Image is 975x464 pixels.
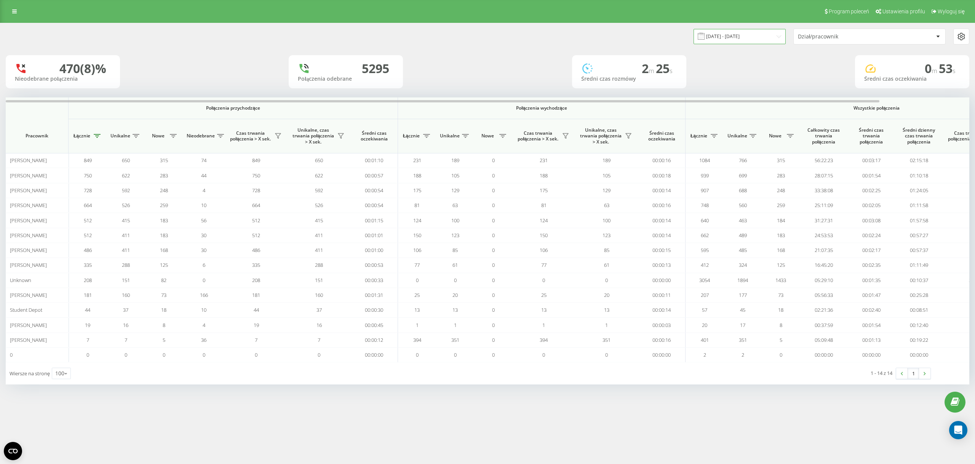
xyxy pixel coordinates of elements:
[350,168,398,183] td: 00:00:57
[739,172,747,179] span: 699
[638,183,686,198] td: 00:00:14
[84,247,92,254] span: 486
[163,322,165,328] span: 8
[847,198,895,213] td: 00:02:05
[701,247,709,254] span: 595
[638,153,686,168] td: 00:00:16
[452,292,458,298] span: 20
[739,247,747,254] span: 485
[638,258,686,273] td: 00:00:13
[701,217,709,224] span: 640
[649,67,656,75] span: m
[925,60,939,77] span: 0
[775,277,786,284] span: 1433
[229,130,272,142] span: Czas trwania połączenia > X sek.
[853,127,889,145] span: Średni czas trwania połączenia
[316,322,322,328] span: 16
[413,217,421,224] span: 124
[847,168,895,183] td: 00:01:54
[451,187,459,194] span: 129
[777,202,785,209] span: 259
[800,243,847,258] td: 21:07:35
[362,61,389,76] div: 5295
[847,243,895,258] td: 00:02:17
[161,306,166,313] span: 18
[201,306,206,313] span: 10
[350,243,398,258] td: 00:01:00
[542,277,545,284] span: 0
[318,336,320,343] span: 7
[84,232,92,239] span: 512
[350,228,398,243] td: 00:01:01
[492,232,495,239] span: 0
[454,277,457,284] span: 0
[702,322,707,328] span: 20
[939,60,956,77] span: 53
[740,306,745,313] span: 45
[452,202,458,209] span: 63
[402,133,421,139] span: Łącznie
[938,8,965,14] span: Wyloguj się
[603,157,611,164] span: 189
[413,157,421,164] span: 231
[451,157,459,164] span: 189
[255,336,257,343] span: 7
[800,198,847,213] td: 25:11:09
[540,247,548,254] span: 106
[254,306,259,313] span: 44
[414,261,420,268] span: 77
[416,105,668,111] span: Połączenia wychodzące
[603,187,611,194] span: 129
[638,303,686,317] td: 00:00:14
[10,157,47,164] span: [PERSON_NAME]
[882,8,925,14] span: Ustawienia profilu
[122,217,130,224] span: 415
[701,172,709,179] span: 939
[895,213,943,228] td: 01:57:58
[895,168,943,183] td: 01:10:18
[492,306,495,313] span: 0
[638,228,686,243] td: 00:00:14
[160,172,168,179] span: 283
[315,292,323,298] span: 160
[737,277,748,284] span: 1894
[847,153,895,168] td: 00:03:17
[86,336,89,343] span: 7
[689,133,708,139] span: Łącznie
[413,172,421,179] span: 188
[953,67,956,75] span: s
[12,133,62,139] span: Pracownik
[72,133,91,139] span: Łącznie
[10,306,42,313] span: Student Depot
[895,153,943,168] td: 02:15:18
[847,317,895,332] td: 00:01:54
[847,288,895,303] td: 00:01:47
[604,292,609,298] span: 20
[540,217,548,224] span: 124
[701,292,709,298] span: 207
[800,317,847,332] td: 00:37:59
[451,232,459,239] span: 123
[847,333,895,348] td: 00:01:13
[541,292,547,298] span: 25
[778,292,783,298] span: 73
[160,187,168,194] span: 248
[777,217,785,224] span: 184
[603,232,611,239] span: 123
[895,258,943,273] td: 01:11:49
[350,317,398,332] td: 00:00:45
[161,277,166,284] span: 82
[84,157,92,164] span: 849
[452,261,458,268] span: 61
[122,292,130,298] span: 160
[847,213,895,228] td: 00:03:08
[84,172,92,179] span: 750
[201,172,206,179] span: 44
[699,157,710,164] span: 1084
[492,247,495,254] span: 0
[291,127,335,145] span: Unikalne, czas trwania połączenia > X sek.
[603,217,611,224] span: 100
[895,183,943,198] td: 01:24:05
[701,232,709,239] span: 662
[416,277,419,284] span: 0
